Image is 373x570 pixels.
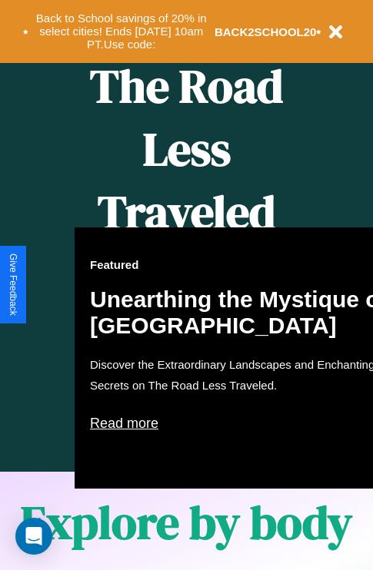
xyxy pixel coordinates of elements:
button: Back to School savings of 20% in select cities! Ends [DATE] 10am PT.Use code: [28,8,215,55]
div: Give Feedback [8,254,18,316]
b: BACK2SCHOOL20 [215,25,317,38]
div: Open Intercom Messenger [15,518,52,555]
h1: The Road Less Traveled [75,55,298,244]
h1: Explore by body [21,491,352,554]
